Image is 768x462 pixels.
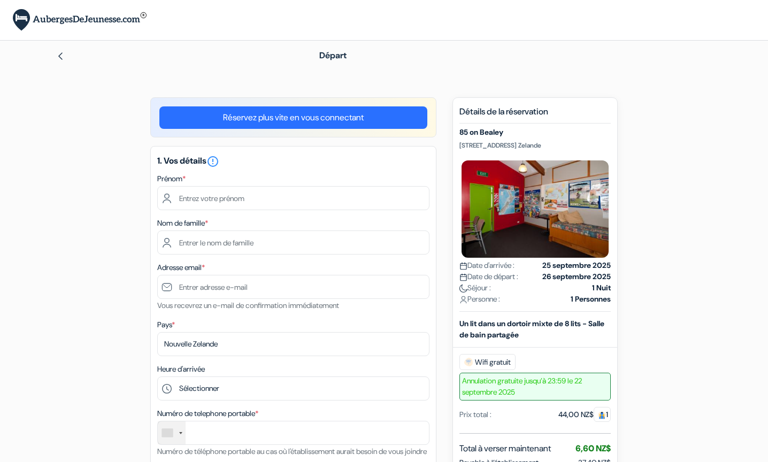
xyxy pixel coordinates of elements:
[157,230,429,255] input: Entrer le nom de famille
[459,262,467,270] img: calendar.svg
[459,128,611,137] h5: 85 on Bealey
[157,275,429,299] input: Entrer adresse e-mail
[598,411,606,419] img: guest.svg
[157,364,205,375] label: Heure d'arrivée
[157,319,175,330] label: Pays
[594,407,611,422] span: 1
[459,282,491,294] span: Séjour :
[459,141,611,150] p: [STREET_ADDRESS] Zelande
[459,319,604,340] b: Un lit dans un dortoir mixte de 8 lits - Salle de bain partagée
[459,260,514,271] span: Date d'arrivée :
[157,446,427,456] small: Numéro de téléphone portable au cas où l'établissement aurait besoin de vous joindre
[459,271,518,282] span: Date de départ :
[542,271,611,282] strong: 26 septembre 2025
[157,262,205,273] label: Adresse email
[459,106,611,124] h5: Détails de la réservation
[56,52,65,60] img: left_arrow.svg
[157,301,339,310] small: Vous recevrez un e-mail de confirmation immédiatement
[157,173,186,184] label: Prénom
[206,155,219,166] a: error_outline
[571,294,611,305] strong: 1 Personnes
[575,443,611,454] span: 6,60 NZ$
[592,282,611,294] strong: 1 Nuit
[459,373,611,401] span: Annulation gratuite jusqu’à 23:59 le 22 septembre 2025
[159,106,427,129] a: Réservez plus vite en vous connectant
[459,354,516,370] span: Wifi gratuit
[459,284,467,292] img: moon.svg
[459,294,500,305] span: Personne :
[157,218,208,229] label: Nom de famille
[542,260,611,271] strong: 25 septembre 2025
[157,186,429,210] input: Entrez votre prénom
[459,442,551,455] span: Total à verser maintenant
[319,50,347,61] span: Départ
[157,408,258,419] label: Numéro de telephone portable
[459,296,467,304] img: user_icon.svg
[464,358,473,366] img: free_wifi.svg
[157,155,429,168] h5: 1. Vos détails
[459,409,491,420] div: Prix total :
[13,9,147,31] img: AubergesDeJeunesse.com
[558,409,611,420] div: 44,00 NZ$
[206,155,219,168] i: error_outline
[459,273,467,281] img: calendar.svg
